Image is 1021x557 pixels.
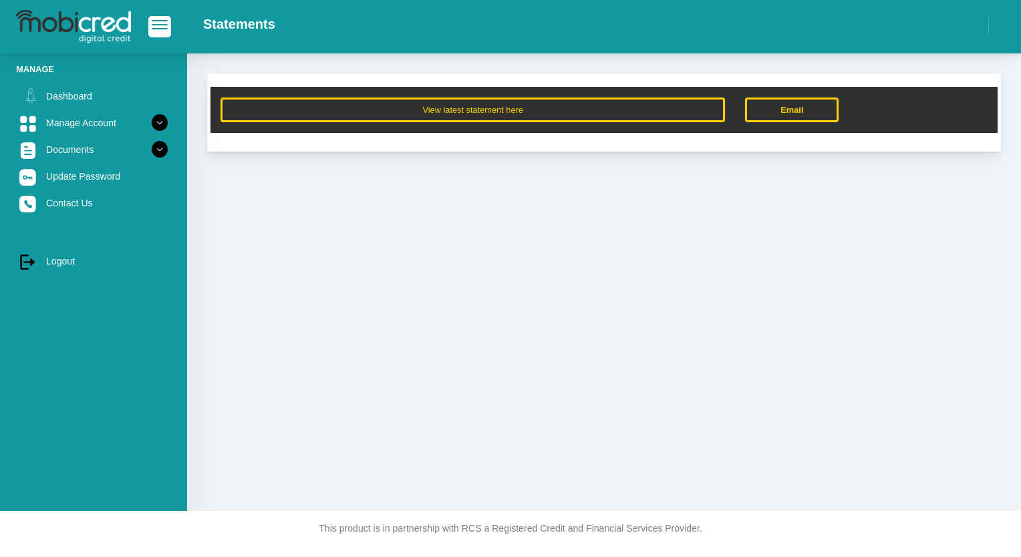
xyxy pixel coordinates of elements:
[16,10,131,43] img: logo-mobicred.svg
[16,190,171,216] a: Contact Us
[16,164,171,189] a: Update Password
[16,63,171,75] li: Manage
[140,522,881,536] p: This product is in partnership with RCS a Registered Credit and Financial Services Provider.
[745,98,839,122] a: Email
[16,110,171,136] a: Manage Account
[16,248,171,274] a: Logout
[16,83,171,109] a: Dashboard
[221,98,725,122] button: View latest statement here
[16,137,171,162] a: Documents
[203,16,275,32] h2: Statements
